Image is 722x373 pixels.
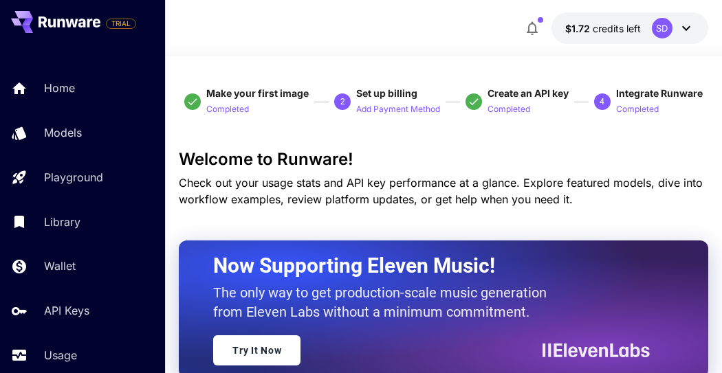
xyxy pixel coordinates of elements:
h2: Now Supporting Eleven Music! [213,253,639,279]
p: Usage [44,347,77,363]
p: 2 [340,95,345,108]
span: TRIAL [107,19,135,29]
p: Wallet [44,258,76,274]
p: 4 [600,95,604,108]
span: Check out your usage stats and API key performance at a glance. Explore featured models, dive int... [179,176,703,206]
div: $1.72367 [565,21,641,36]
p: Completed [488,103,530,116]
button: Completed [616,100,659,117]
span: Set up billing [356,87,417,99]
p: API Keys [44,302,89,319]
button: $1.72367SD [551,12,708,44]
p: Add Payment Method [356,103,440,116]
p: Completed [616,103,659,116]
p: Home [44,80,75,96]
p: The only way to get production-scale music generation from Eleven Labs without a minimum commitment. [213,283,557,321]
div: SD [652,18,672,38]
span: $1.72 [565,23,593,34]
h3: Welcome to Runware! [179,150,708,169]
span: Make your first image [206,87,309,99]
span: Add your payment card to enable full platform functionality. [106,15,136,32]
p: Playground [44,169,103,185]
button: Completed [488,100,530,117]
button: Add Payment Method [356,100,440,117]
p: Library [44,214,80,230]
span: Integrate Runware [616,87,703,99]
p: Models [44,124,82,141]
span: credits left [593,23,641,34]
button: Completed [206,100,249,117]
a: Try It Now [213,335,300,365]
span: Create an API key [488,87,569,99]
p: Completed [206,103,249,116]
